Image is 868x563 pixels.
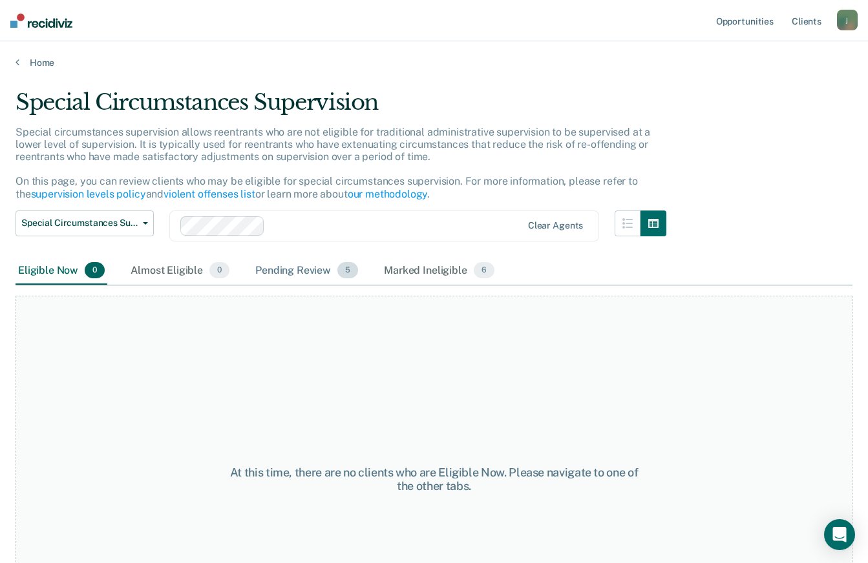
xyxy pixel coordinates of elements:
[10,14,72,28] img: Recidiviz
[225,466,643,493] div: At this time, there are no clients who are Eligible Now. Please navigate to one of the other tabs.
[16,257,107,285] div: Eligible Now0
[16,57,852,68] a: Home
[474,262,494,279] span: 6
[348,188,428,200] a: our methodology
[16,89,666,126] div: Special Circumstances Supervision
[85,262,105,279] span: 0
[337,262,358,279] span: 5
[209,262,229,279] span: 0
[824,519,855,550] div: Open Intercom Messenger
[837,10,858,30] button: j
[31,188,146,200] a: supervision levels policy
[128,257,232,285] div: Almost Eligible0
[528,220,583,231] div: Clear agents
[21,218,138,229] span: Special Circumstances Supervision
[16,126,650,200] p: Special circumstances supervision allows reentrants who are not eligible for traditional administ...
[16,210,154,236] button: Special Circumstances Supervision
[381,257,497,285] div: Marked Ineligible6
[253,257,361,285] div: Pending Review5
[164,188,255,200] a: violent offenses list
